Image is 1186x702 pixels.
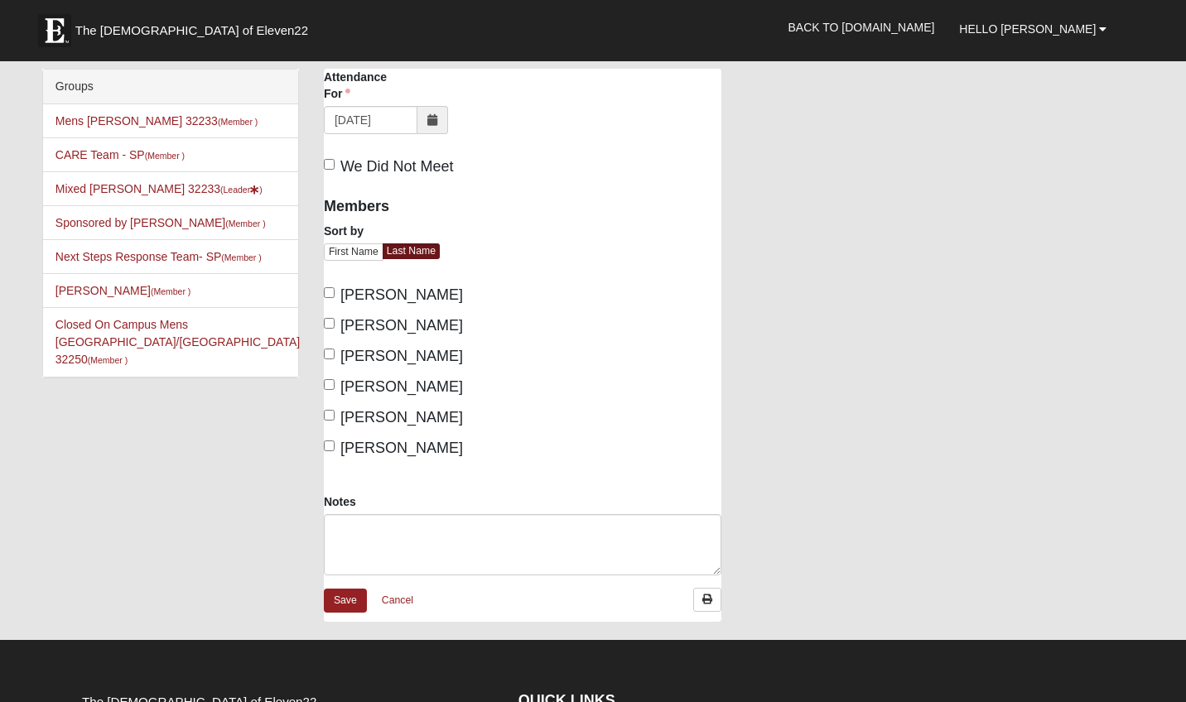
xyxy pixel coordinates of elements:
[324,589,367,613] a: Save
[324,493,356,510] label: Notes
[324,287,335,298] input: [PERSON_NAME]
[340,409,463,426] span: [PERSON_NAME]
[30,6,361,47] a: The [DEMOGRAPHIC_DATA] of Eleven22
[55,216,266,229] a: Sponsored by [PERSON_NAME](Member )
[324,243,383,261] a: First Name
[324,159,335,170] input: We Did Not Meet
[55,250,262,263] a: Next Steps Response Team- SP(Member )
[324,379,335,390] input: [PERSON_NAME]
[55,318,300,366] a: Closed On Campus Mens [GEOGRAPHIC_DATA]/[GEOGRAPHIC_DATA] 32250(Member )
[324,69,405,102] label: Attendance For
[55,284,191,297] a: [PERSON_NAME](Member )
[221,252,261,262] small: (Member )
[383,243,440,259] a: Last Name
[324,440,335,451] input: [PERSON_NAME]
[145,151,185,161] small: (Member )
[324,223,364,239] label: Sort by
[225,219,265,228] small: (Member )
[151,286,190,296] small: (Member )
[220,185,263,195] small: (Leader )
[340,348,463,364] span: [PERSON_NAME]
[88,355,128,365] small: (Member )
[340,158,454,175] span: We Did Not Meet
[55,114,258,127] a: Mens [PERSON_NAME] 32233(Member )
[340,286,463,303] span: [PERSON_NAME]
[340,317,463,334] span: [PERSON_NAME]
[324,318,335,329] input: [PERSON_NAME]
[324,349,335,359] input: [PERSON_NAME]
[55,148,185,161] a: CARE Team - SP(Member )
[371,588,424,613] a: Cancel
[218,117,258,127] small: (Member )
[947,8,1119,50] a: Hello [PERSON_NAME]
[959,22,1096,36] span: Hello [PERSON_NAME]
[340,440,463,456] span: [PERSON_NAME]
[324,198,510,216] h4: Members
[324,410,335,421] input: [PERSON_NAME]
[43,70,298,104] div: Groups
[776,7,947,48] a: Back to [DOMAIN_NAME]
[55,182,263,195] a: Mixed [PERSON_NAME] 32233(Leader)
[75,22,308,39] span: The [DEMOGRAPHIC_DATA] of Eleven22
[38,14,71,47] img: Eleven22 logo
[693,588,721,612] a: Print Attendance Roster
[340,378,463,395] span: [PERSON_NAME]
